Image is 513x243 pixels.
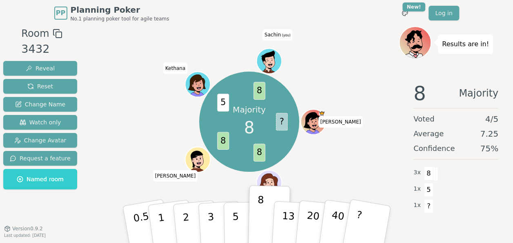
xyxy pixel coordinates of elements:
[480,128,498,139] span: 7.25
[413,143,455,154] span: Confidence
[459,83,498,103] span: Majority
[253,82,265,100] span: 8
[14,136,67,144] span: Change Avatar
[257,49,281,73] button: Click to change your avatar
[15,100,65,108] span: Change Name
[233,104,266,115] p: Majority
[12,225,43,232] span: Version 0.9.2
[429,6,459,20] a: Log in
[3,79,77,94] button: Reset
[257,194,264,238] p: 8
[413,168,421,177] span: 3 x
[217,94,229,111] span: 5
[253,144,265,162] span: 8
[413,113,435,125] span: Voted
[3,169,77,189] button: Named room
[4,225,43,232] button: Version0.9.2
[26,64,55,72] span: Reveal
[398,6,412,20] button: New!
[413,201,421,210] span: 1 x
[54,4,169,22] a: PPPlanning PokerNo.1 planning poker tool for agile teams
[3,151,77,166] button: Request a feature
[153,170,198,181] span: Click to change your name
[485,113,498,125] span: 4 / 5
[424,183,433,197] span: 5
[480,143,498,154] span: 75 %
[3,61,77,76] button: Reveal
[442,38,489,50] p: Results are in!
[21,26,49,41] span: Room
[318,110,324,116] span: Natasha is the host
[17,175,64,183] span: Named room
[244,115,254,140] span: 8
[402,2,426,11] div: New!
[56,8,65,18] span: PP
[10,154,71,162] span: Request a feature
[71,16,169,22] span: No.1 planning poker tool for agile teams
[21,41,62,58] div: 3432
[217,132,229,150] span: 8
[27,82,53,90] span: Reset
[20,118,61,126] span: Watch only
[163,62,187,74] span: Click to change your name
[262,29,293,40] span: Click to change your name
[318,116,363,128] span: Click to change your name
[276,113,288,130] span: ?
[413,128,444,139] span: Average
[3,115,77,130] button: Watch only
[3,133,77,148] button: Change Avatar
[3,97,77,112] button: Change Name
[424,199,433,213] span: ?
[4,233,46,238] span: Last updated: [DATE]
[413,184,421,193] span: 1 x
[281,34,291,37] span: (you)
[71,4,169,16] span: Planning Poker
[413,83,426,103] span: 8
[424,166,433,180] span: 8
